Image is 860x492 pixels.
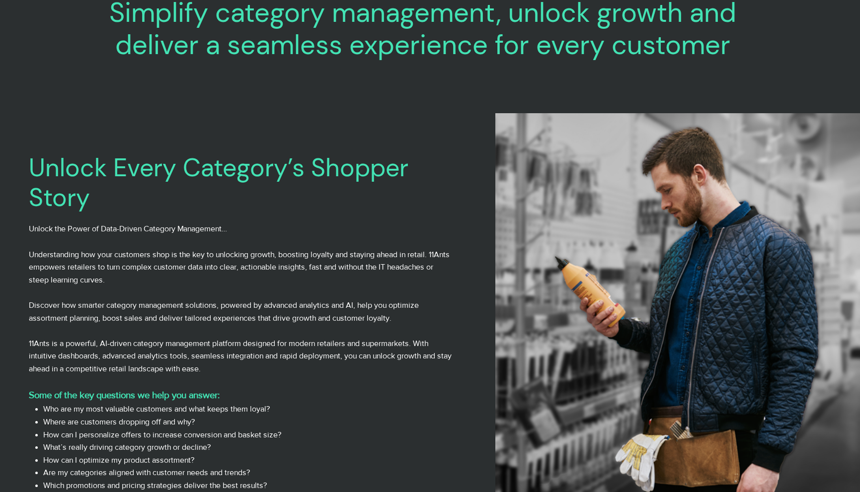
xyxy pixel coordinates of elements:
[43,466,455,479] p: Are my categories aligned with customer needs and trends?
[29,248,455,286] p: Understanding how your customers shop is the key to unlocking growth, boosting loyalty and stayin...
[29,337,455,375] p: 11Ants is a powerful, AI-driven category management platform designed for modern retailers and su...
[43,441,455,454] p: What’s really driving category growth or decline?
[29,151,408,214] span: Unlock Every Category’s Shopper Story
[29,390,220,400] span: Some of the key questions we help you answer:
[43,416,455,428] p: Where are customers dropping off and why?
[29,222,455,235] p: Unlock the Power of Data-Driven Category Management…
[43,479,455,492] p: Which promotions and pricing strategies deliver the best results?
[43,403,455,416] p: Who are my most valuable customers and what keeps them loyal?
[29,299,455,324] p: Discover how smarter category management solutions, powered by advanced analytics and AI, help yo...
[43,454,455,467] p: How can I optimize my product assortment?
[43,428,455,441] p: How can I personalize offers to increase conversion and basket size?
